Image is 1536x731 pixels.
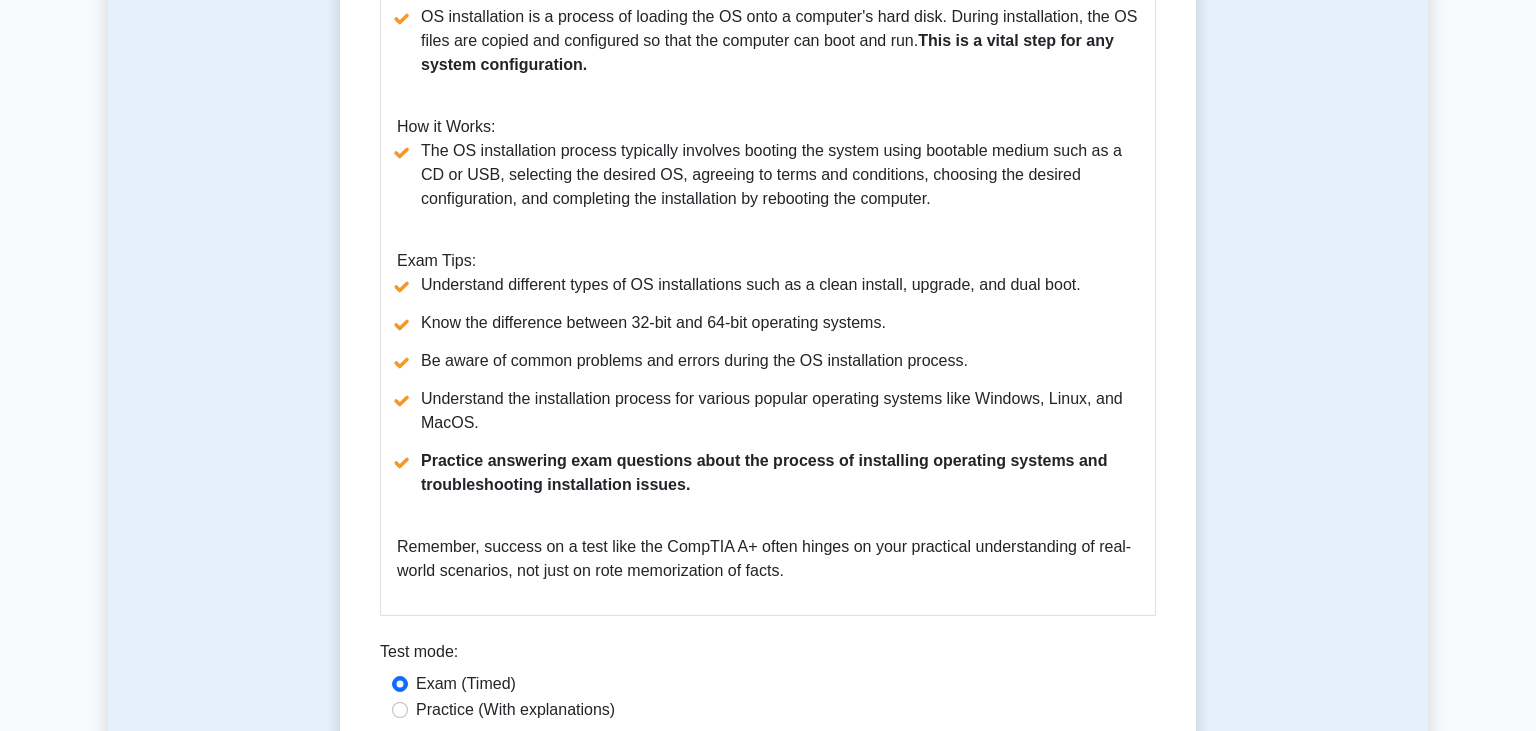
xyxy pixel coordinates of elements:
div: Test mode: [380,640,1156,672]
b: This is a vital step for any system configuration. [421,32,1114,73]
b: Practice answering exam questions about the process of installing operating systems and troublesh... [421,452,1107,493]
li: Be aware of common problems and errors during the OS installation process. [397,349,1139,373]
li: Know the difference between 32-bit and 64-bit operating systems. [397,311,1139,335]
li: Understand different types of OS installations such as a clean install, upgrade, and dual boot. [397,273,1139,297]
label: Exam (Timed) [416,672,516,696]
li: The OS installation process typically involves booting the system using bootable medium such as a... [397,139,1139,211]
li: Understand the installation process for various popular operating systems like Windows, Linux, an... [397,387,1139,435]
label: Practice (With explanations) [416,698,615,722]
li: OS installation is a process of loading the OS onto a computer's hard disk. During installation, ... [397,5,1139,77]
